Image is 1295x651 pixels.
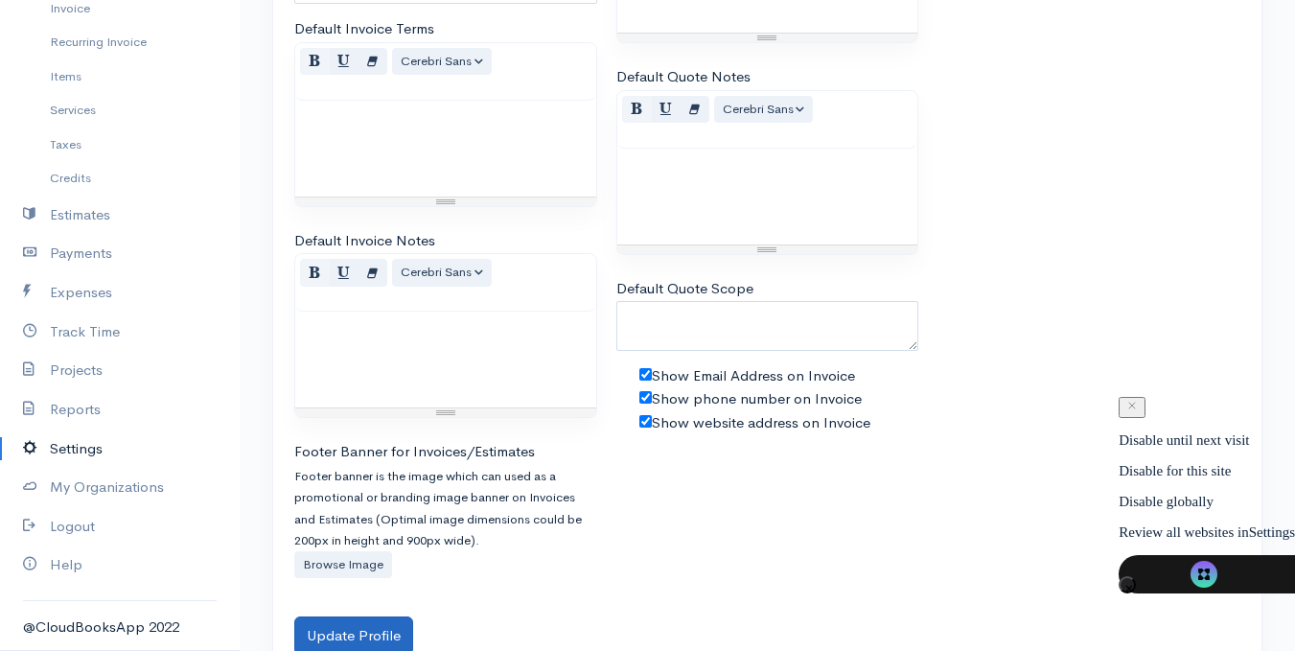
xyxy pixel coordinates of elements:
[294,551,392,579] label: Browse Image
[300,48,330,76] button: Bold (CTRL+B)
[294,230,435,252] label: Default Invoice Notes
[651,96,681,124] button: Underline (CTRL+U)
[652,365,855,387] label: Show Email Address on Invoice
[617,245,918,254] div: Resize
[358,48,387,76] button: Remove Font Style (CTRL+\)
[616,66,751,88] label: Default Quote Notes
[295,198,596,206] div: Resize
[652,388,862,410] label: Show phone number on Invoice
[616,278,753,300] label: Default Quote Scope
[617,34,918,42] div: Resize
[295,408,596,417] div: Resize
[680,96,709,124] button: Remove Font Style (CTRL+\)
[714,96,814,124] button: Font Family
[723,101,794,117] span: Cerebri Sans
[392,259,492,287] button: Font Family
[358,259,387,287] button: Remove Font Style (CTRL+\)
[300,259,330,287] button: Bold (CTRL+B)
[329,259,358,287] button: Underline (CTRL+U)
[392,48,492,76] button: Font Family
[622,96,652,124] button: Bold (CTRL+B)
[23,616,217,639] div: @CloudBooksApp 2022
[401,53,472,69] span: Cerebri Sans
[294,18,434,40] label: Default Invoice Terms
[294,468,582,549] small: Footer banner is the image which can used as a promotional or branding image banner on Invoices a...
[294,441,535,463] label: Footer Banner for Invoices/Estimates
[329,48,358,76] button: Underline (CTRL+U)
[401,264,472,280] span: Cerebri Sans
[652,412,870,434] label: Show website address on Invoice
